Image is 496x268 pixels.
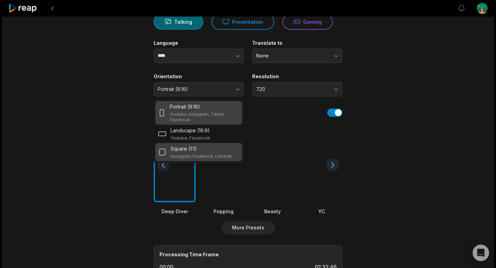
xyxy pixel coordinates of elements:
[154,40,244,46] label: Language
[221,221,275,235] button: More Presets
[154,73,244,80] label: Orientation
[203,208,245,215] div: Popping
[211,14,274,30] button: Presentation
[170,135,210,141] p: Youtube, Facebook
[154,82,244,96] button: Portrait (9:16)
[252,40,342,46] label: Translate to
[252,82,342,96] button: 720
[154,208,196,215] div: Deep Diver
[170,145,197,152] p: Square (1:1)
[170,127,210,134] p: Landscape (16:9)
[170,103,200,110] p: Portrait (9:16)
[158,86,230,92] span: Portrait (9:16)
[252,73,342,80] label: Resolution
[473,245,489,261] div: Open Intercom Messenger
[300,208,342,215] div: YC
[256,53,329,59] span: None
[154,14,203,30] button: Talking
[159,251,337,258] div: Processing Time Frame
[252,49,342,63] button: None
[170,112,239,123] p: Youtube, Instagram, Tiktok, Facebook
[256,86,329,92] span: 720
[154,99,244,163] div: Portrait (9:16)
[170,154,232,159] p: Instagram, Facebook, LinkedIn
[251,208,293,215] div: Beasty
[282,14,333,30] button: Gaming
